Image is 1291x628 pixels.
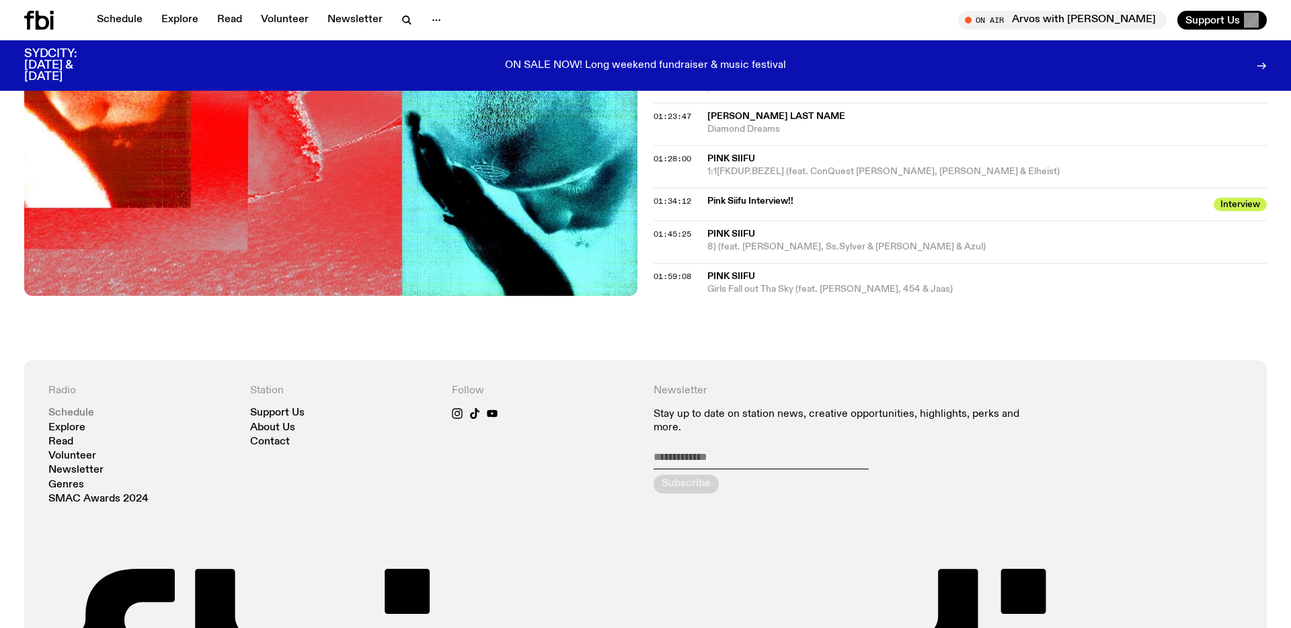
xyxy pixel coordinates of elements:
[48,385,234,397] h4: Radio
[153,11,206,30] a: Explore
[707,165,1267,178] span: 1:1[FKDUP.BEZEL] (feat. ConQuest [PERSON_NAME], [PERSON_NAME] & Elheist)
[707,241,1267,253] span: 8) (feat. [PERSON_NAME], Ss.Sylver & [PERSON_NAME] & Azul)
[654,475,719,494] button: Subscribe
[654,153,691,164] span: 01:28:00
[48,451,96,461] a: Volunteer
[654,198,691,205] button: 01:34:12
[1214,198,1267,211] span: Interview
[654,408,1041,434] p: Stay up to date on station news, creative opportunities, highlights, perks and more.
[250,437,290,447] a: Contact
[654,111,691,122] span: 01:23:47
[250,385,436,397] h4: Station
[654,271,691,282] span: 01:59:08
[707,283,1267,296] span: Girls Fall out Tha Sky (feat. [PERSON_NAME], 454 & Jaas)
[707,229,755,239] span: Pink Siifu
[48,480,84,490] a: Genres
[654,385,1041,397] h4: Newsletter
[654,229,691,239] span: 01:45:25
[209,11,250,30] a: Read
[707,123,1267,136] span: Diamond Dreams
[1185,14,1240,26] span: Support Us
[48,465,104,475] a: Newsletter
[654,155,691,163] button: 01:28:00
[452,385,637,397] h4: Follow
[89,11,151,30] a: Schedule
[24,48,110,83] h3: SYDCITY: [DATE] & [DATE]
[707,112,845,121] span: [PERSON_NAME] Last Name
[250,408,305,418] a: Support Us
[707,272,755,281] span: Pink Siifu
[48,408,94,418] a: Schedule
[250,423,295,433] a: About Us
[48,437,73,447] a: Read
[319,11,391,30] a: Newsletter
[505,60,786,72] p: ON SALE NOW! Long weekend fundraiser & music festival
[654,273,691,280] button: 01:59:08
[958,11,1167,30] button: On AirArvos with [PERSON_NAME]
[654,231,691,238] button: 01:45:25
[654,113,691,120] button: 01:23:47
[253,11,317,30] a: Volunteer
[1177,11,1267,30] button: Support Us
[707,195,1206,208] span: Pink Siifu Interview!!
[654,196,691,206] span: 01:34:12
[48,423,85,433] a: Explore
[48,494,149,504] a: SMAC Awards 2024
[707,154,755,163] span: Pink Siifu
